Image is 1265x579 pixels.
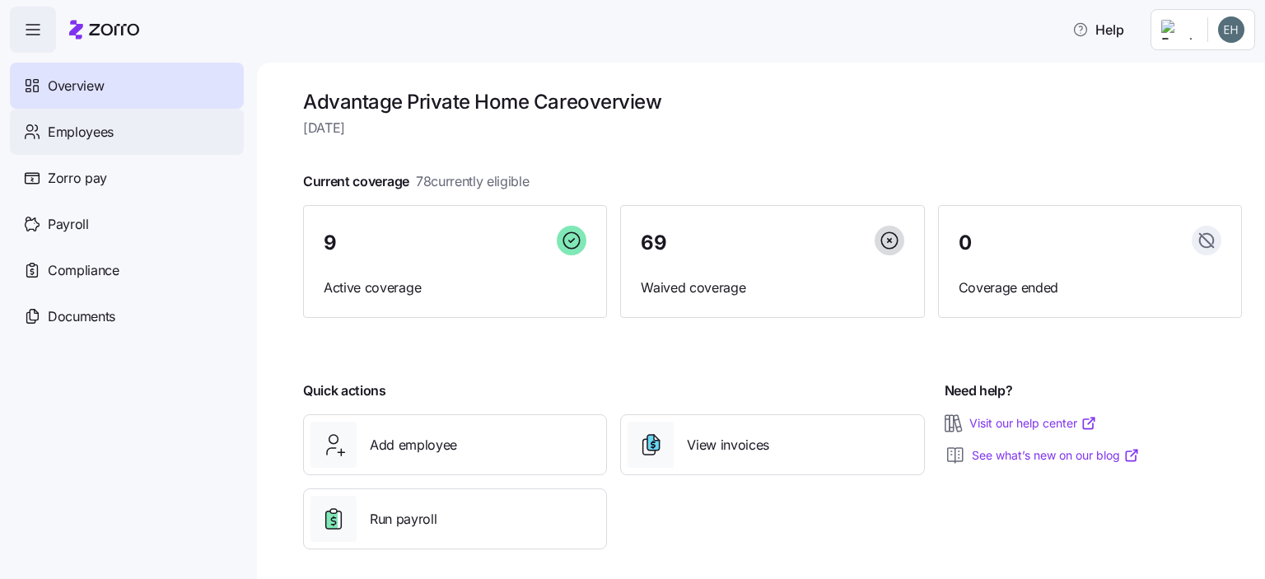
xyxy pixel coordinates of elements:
span: Payroll [48,214,89,235]
span: Active coverage [324,278,586,298]
span: [DATE] [303,118,1242,138]
a: Compliance [10,247,244,293]
a: Zorro pay [10,155,244,201]
span: Run payroll [370,509,436,530]
span: Compliance [48,260,119,281]
span: 0 [959,233,972,253]
span: View invoices [687,435,769,455]
span: 78 currently eligible [416,171,530,192]
span: Quick actions [303,381,386,401]
a: Employees [10,109,244,155]
span: Overview [48,76,104,96]
a: Visit our help center [969,415,1097,432]
span: Need help? [945,381,1013,401]
button: Help [1059,13,1137,46]
img: 94bab8815199c1010a66c50ce00e2a17 [1218,16,1244,43]
a: Overview [10,63,244,109]
a: Payroll [10,201,244,247]
span: Current coverage [303,171,530,192]
h1: Advantage Private Home Care overview [303,89,1242,114]
span: Add employee [370,435,457,455]
span: Zorro pay [48,168,107,189]
span: Documents [48,306,115,327]
span: Waived coverage [641,278,903,298]
a: Documents [10,293,244,339]
a: See what’s new on our blog [972,447,1140,464]
span: 9 [324,233,337,253]
span: Coverage ended [959,278,1221,298]
span: Help [1072,20,1124,40]
span: Employees [48,122,114,142]
img: Employer logo [1161,20,1194,40]
span: 69 [641,233,666,253]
